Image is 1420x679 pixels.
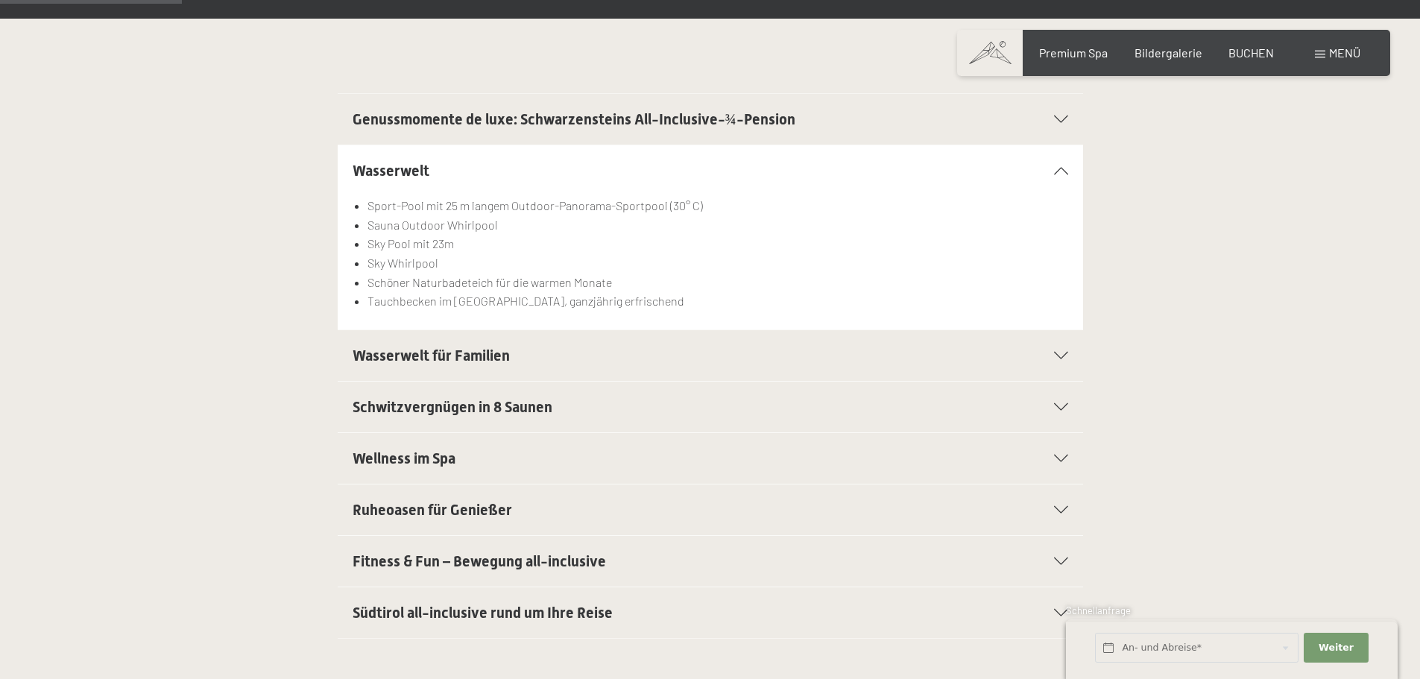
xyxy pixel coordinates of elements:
span: Schwitzvergnügen in 8 Saunen [353,398,552,416]
span: Schnellanfrage [1066,604,1131,616]
span: Wellness im Spa [353,449,455,467]
span: Ruheoasen für Genießer [353,501,512,519]
li: Sauna Outdoor Whirlpool [367,215,1067,235]
span: Wasserwelt für Familien [353,347,510,364]
span: Wasserwelt [353,162,429,180]
li: Tauchbecken im [GEOGRAPHIC_DATA], ganzjährig erfrischend [367,291,1067,311]
span: Fitness & Fun – Bewegung all-inclusive [353,552,606,570]
button: Weiter [1304,633,1368,663]
a: Bildergalerie [1135,45,1202,60]
span: Genussmomente de luxe: Schwarzensteins All-Inclusive-¾-Pension [353,110,795,128]
li: Sky Whirlpool [367,253,1067,273]
span: Südtirol all-inclusive rund um Ihre Reise [353,604,613,622]
a: Premium Spa [1039,45,1108,60]
li: Sport-Pool mit 25 m langem Outdoor-Panorama-Sportpool (30° C) [367,196,1067,215]
a: BUCHEN [1228,45,1274,60]
li: Schöner Naturbadeteich für die warmen Monate [367,273,1067,292]
span: Weiter [1319,641,1354,654]
span: Menü [1329,45,1360,60]
li: Sky Pool mit 23m [367,234,1067,253]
